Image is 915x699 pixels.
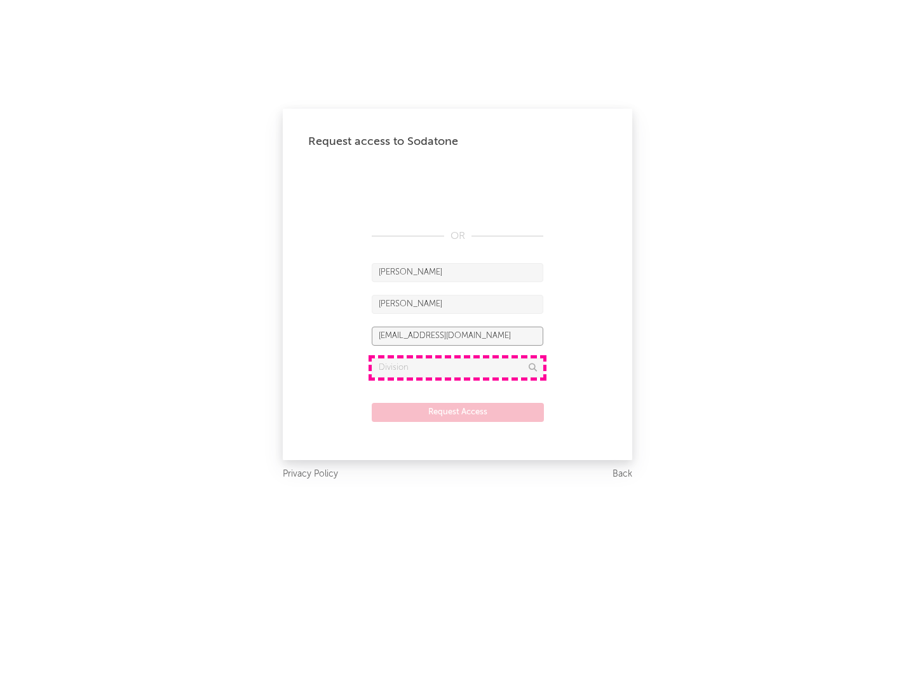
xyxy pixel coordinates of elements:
[372,263,543,282] input: First Name
[372,403,544,422] button: Request Access
[308,134,607,149] div: Request access to Sodatone
[372,327,543,346] input: Email
[283,466,338,482] a: Privacy Policy
[372,358,543,377] input: Division
[372,229,543,244] div: OR
[372,295,543,314] input: Last Name
[613,466,632,482] a: Back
